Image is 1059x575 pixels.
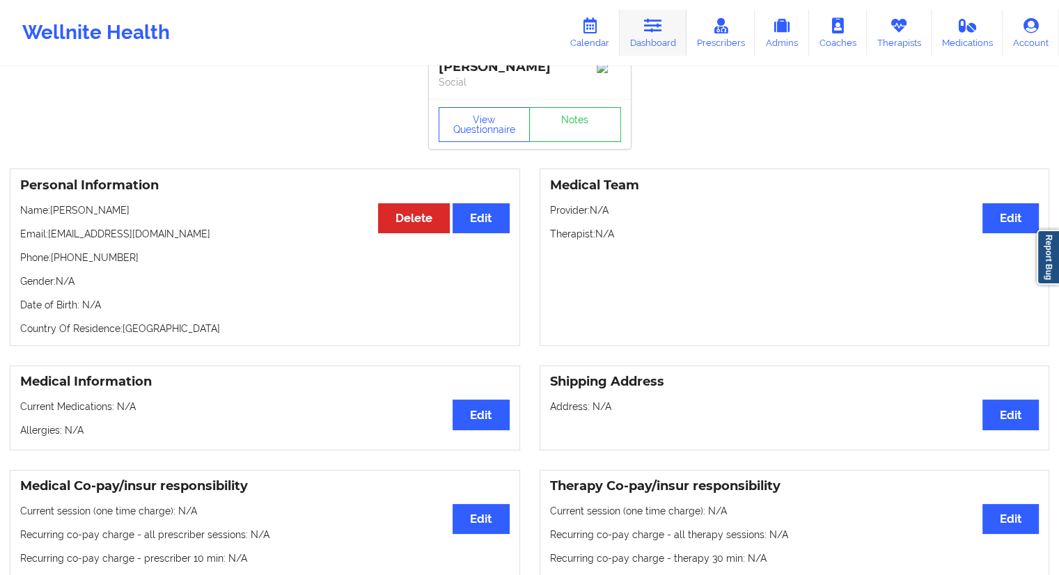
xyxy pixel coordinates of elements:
button: Edit [453,203,509,233]
p: Address: N/A [550,400,1040,413]
button: Edit [982,400,1039,430]
a: Report Bug [1037,230,1059,285]
a: Prescribers [687,10,755,56]
p: Recurring co-pay charge - all prescriber sessions : N/A [20,528,510,542]
a: Medications [932,10,1003,56]
button: Edit [453,400,509,430]
a: Admins [755,10,809,56]
img: Image%2Fplaceholer-image.png [597,62,621,73]
p: Current session (one time charge): N/A [20,504,510,518]
p: Email: [EMAIL_ADDRESS][DOMAIN_NAME] [20,227,510,241]
h3: Therapy Co-pay/insur responsibility [550,478,1040,494]
h3: Medical Team [550,178,1040,194]
p: Current session (one time charge): N/A [550,504,1040,518]
h3: Medical Co-pay/insur responsibility [20,478,510,494]
p: Social [439,75,621,89]
button: Delete [378,203,450,233]
p: Recurring co-pay charge - prescriber 10 min : N/A [20,551,510,565]
button: Edit [982,203,1039,233]
button: Edit [453,504,509,534]
div: [PERSON_NAME] [439,59,621,75]
a: Coaches [809,10,867,56]
p: Name: [PERSON_NAME] [20,203,510,217]
p: Current Medications: N/A [20,400,510,413]
p: Gender: N/A [20,274,510,288]
p: Therapist: N/A [550,227,1040,241]
a: Dashboard [620,10,687,56]
h3: Medical Information [20,374,510,390]
h3: Shipping Address [550,374,1040,390]
p: Country Of Residence: [GEOGRAPHIC_DATA] [20,322,510,336]
p: Recurring co-pay charge - all therapy sessions : N/A [550,528,1040,542]
a: Notes [529,107,621,142]
a: Therapists [867,10,932,56]
p: Date of Birth: N/A [20,298,510,312]
p: Phone: [PHONE_NUMBER] [20,251,510,265]
a: Account [1003,10,1059,56]
p: Allergies: N/A [20,423,510,437]
h3: Personal Information [20,178,510,194]
button: View Questionnaire [439,107,531,142]
a: Calendar [560,10,620,56]
p: Provider: N/A [550,203,1040,217]
p: Recurring co-pay charge - therapy 30 min : N/A [550,551,1040,565]
button: Edit [982,504,1039,534]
